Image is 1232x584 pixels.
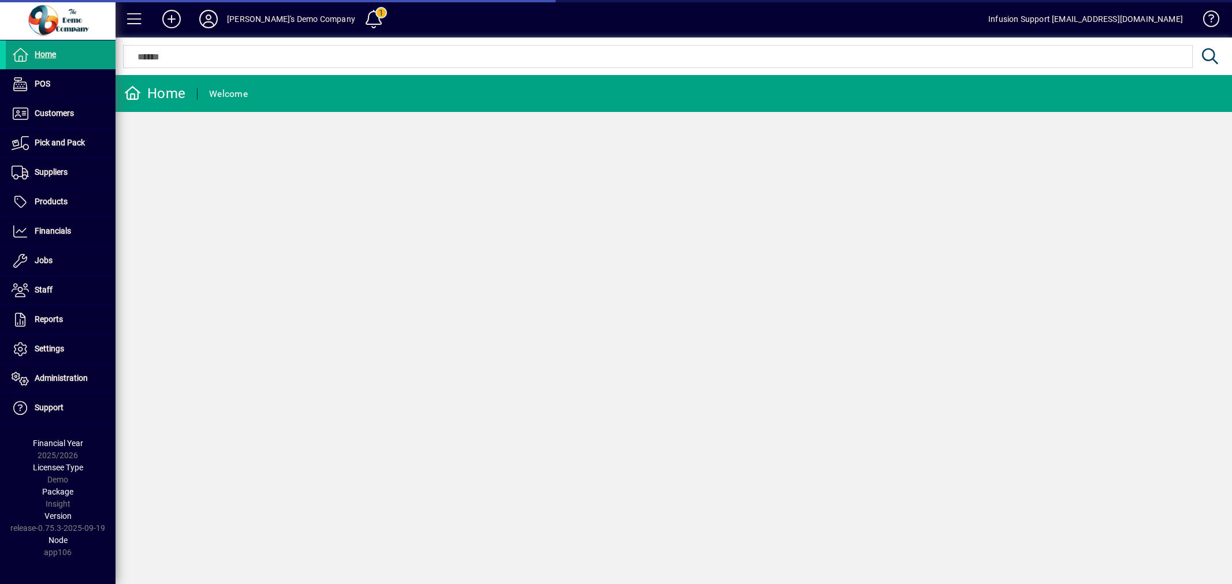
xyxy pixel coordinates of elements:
span: Financials [35,226,71,235]
span: Version [44,511,72,521]
button: Profile [190,9,227,29]
div: Infusion Support [EMAIL_ADDRESS][DOMAIN_NAME] [988,10,1183,28]
a: Products [6,188,116,216]
a: Jobs [6,246,116,275]
a: Administration [6,364,116,393]
a: Financials [6,217,116,246]
span: Home [35,50,56,59]
div: [PERSON_NAME]'s Demo Company [227,10,355,28]
span: Package [42,487,73,496]
span: Support [35,403,64,412]
span: Licensee Type [33,463,83,472]
a: Pick and Pack [6,129,116,158]
span: Pick and Pack [35,138,85,147]
a: Support [6,394,116,422]
span: Financial Year [33,439,83,448]
span: Customers [35,108,74,118]
span: Settings [35,344,64,353]
span: Staff [35,285,53,294]
a: Staff [6,276,116,305]
a: Settings [6,335,116,364]
span: Node [49,536,68,545]
span: Jobs [35,256,53,265]
a: Knowledge Base [1194,2,1218,40]
a: Suppliers [6,158,116,187]
div: Home [124,84,185,103]
div: Welcome [209,85,248,103]
a: POS [6,70,116,99]
span: Products [35,197,68,206]
span: POS [35,79,50,88]
span: Administration [35,373,88,383]
button: Add [153,9,190,29]
a: Customers [6,99,116,128]
a: Reports [6,305,116,334]
span: Reports [35,315,63,324]
span: Suppliers [35,167,68,177]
